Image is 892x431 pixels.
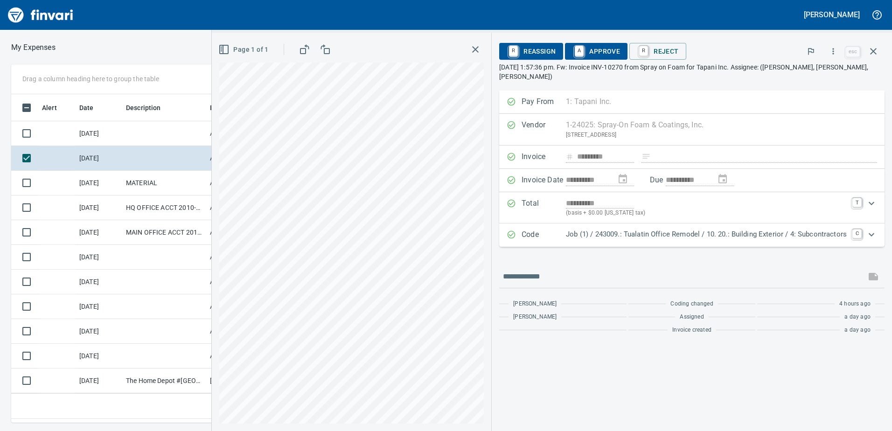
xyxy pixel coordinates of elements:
a: esc [846,47,860,57]
td: AP Invoices [206,121,276,146]
a: R [639,46,648,56]
td: AP Invoices [206,245,276,270]
td: AP Invoices [206,344,276,368]
span: Employee [210,102,240,113]
td: AP Invoices [206,220,276,245]
span: Description [126,102,161,113]
p: My Expenses [11,42,56,53]
div: Expand [499,192,885,223]
button: RReject [629,43,686,60]
td: [DATE] [76,294,122,319]
td: AP Invoices [206,146,276,171]
button: AApprove [565,43,627,60]
td: [DATE] [76,121,122,146]
span: 4 hours ago [839,299,871,309]
button: More [823,41,843,62]
span: Reassign [507,43,556,59]
span: Alert [42,102,69,113]
p: (basis + $0.00 [US_STATE] tax) [566,209,847,218]
td: [DATE] [76,171,122,195]
td: MATERIAL [122,171,206,195]
span: Reject [637,43,678,59]
td: AP Invoices [206,171,276,195]
a: T [852,198,862,207]
span: This records your message into the invoice and notifies anyone mentioned [862,265,885,288]
td: [DATE] [76,270,122,294]
td: The Home Depot #[GEOGRAPHIC_DATA] [122,368,206,393]
td: [DATE] [76,344,122,368]
p: Drag a column heading here to group the table [22,74,159,83]
td: [DATE] [76,368,122,393]
a: A [575,46,584,56]
span: Employee [210,102,252,113]
span: Date [79,102,106,113]
td: AP Invoices [206,319,276,344]
img: Finvari [6,4,76,26]
button: RReassign [499,43,563,60]
span: Invoice created [672,326,711,335]
a: C [852,229,862,238]
td: AP Invoices [206,294,276,319]
div: Expand [499,223,885,247]
span: Assigned [680,313,704,322]
td: AP Invoices [206,195,276,220]
span: Page 1 of 1 [220,44,268,56]
span: [PERSON_NAME] [513,313,557,322]
span: Alert [42,102,57,113]
nav: breadcrumb [11,42,56,53]
h5: [PERSON_NAME] [804,10,860,20]
p: Total [522,198,566,218]
td: [DATE] [76,245,122,270]
td: HQ OFFICE ACCT 2010-1348004 [122,195,206,220]
button: Flag [801,41,821,62]
td: [PERSON_NAME] [206,368,276,393]
td: [DATE] [76,146,122,171]
p: [DATE] 1:57:36 pm. Fw: Invoice INV-10270 from Spray on Foam for Tapani Inc. Assignee: ([PERSON_NA... [499,63,885,81]
span: a day ago [844,326,871,335]
span: Approve [572,43,620,59]
span: [PERSON_NAME] [513,299,557,309]
span: Date [79,102,94,113]
button: Page 1 of 1 [216,41,272,58]
td: [DATE] [76,319,122,344]
td: AP Invoices [206,270,276,294]
span: Description [126,102,173,113]
span: Coding changed [670,299,713,309]
td: [DATE] [76,220,122,245]
button: [PERSON_NAME] [801,7,862,22]
td: [DATE] [76,195,122,220]
span: a day ago [844,313,871,322]
p: Code [522,229,566,241]
p: Job (1) / 243009.: Tualatin Office Remodel / 10. 20.: Building Exterior / 4: Subcontractors [566,229,847,240]
span: Close invoice [843,40,885,63]
a: R [509,46,518,56]
td: MAIN OFFICE ACCT 2010-252336 [122,220,206,245]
